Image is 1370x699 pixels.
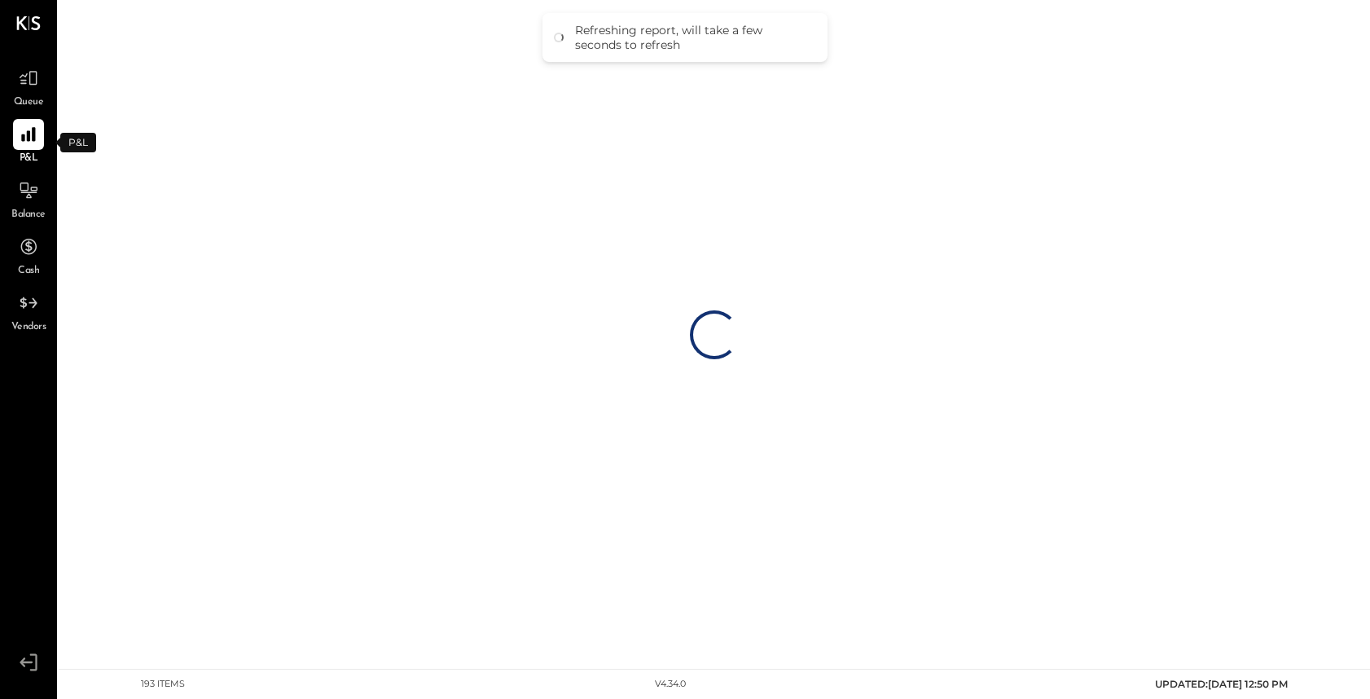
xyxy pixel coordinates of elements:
div: Refreshing report, will take a few seconds to refresh [575,23,811,52]
span: Vendors [11,320,46,335]
a: Cash [1,231,56,279]
a: Vendors [1,288,56,335]
div: P&L [60,133,96,152]
span: Balance [11,208,46,222]
span: UPDATED: [DATE] 12:50 PM [1155,678,1288,690]
span: Cash [18,264,39,279]
a: Balance [1,175,56,222]
div: 193 items [141,678,185,691]
span: Queue [14,95,44,110]
a: P&L [1,119,56,166]
span: P&L [20,152,38,166]
div: v 4.34.0 [655,678,686,691]
a: Queue [1,63,56,110]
